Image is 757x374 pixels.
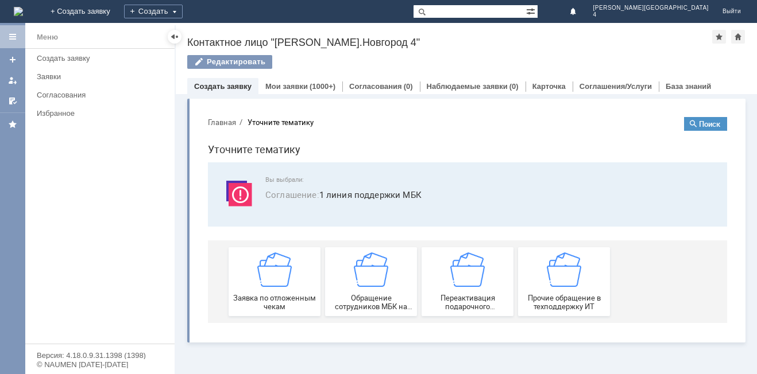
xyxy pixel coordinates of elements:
[666,82,711,91] a: База знаний
[32,49,172,67] a: Создать заявку
[14,7,23,16] a: Перейти на домашнюю страницу
[526,5,538,16] span: Расширенный поиск
[23,68,57,103] img: svg%3E
[593,5,709,11] span: [PERSON_NAME][GEOGRAPHIC_DATA]
[349,82,402,91] a: Согласования
[319,139,411,208] a: Прочие обращение в техподдержку ИТ
[593,11,709,18] span: 4
[168,30,181,44] div: Скрыть меню
[485,9,528,23] button: Поиск
[33,186,118,203] span: Заявка по отложенным чекам
[310,82,335,91] div: (1000+)
[32,68,172,85] a: Заявки
[265,82,308,91] a: Мои заявки
[509,82,519,91] div: (0)
[348,145,383,179] img: getfafe0041f1c547558d014b707d1d9f05
[124,5,183,18] div: Создать
[9,33,528,50] h1: Уточните тематику
[223,139,315,208] a: Переактивация подарочного сертификата
[404,82,413,91] div: (0)
[37,352,163,359] div: Версия: 4.18.0.9.31.1398 (1398)
[226,186,311,203] span: Переактивация подарочного сертификата
[67,68,515,76] span: Вы выбрали:
[194,82,252,91] a: Создать заявку
[37,91,168,99] div: Согласования
[14,7,23,16] img: logo
[155,145,190,179] img: getfafe0041f1c547558d014b707d1d9f05
[37,109,155,118] div: Избранное
[59,145,93,179] img: getfafe0041f1c547558d014b707d1d9f05
[9,9,37,20] button: Главная
[323,186,408,203] span: Прочие обращение в техподдержку ИТ
[3,71,22,89] a: Мои заявки
[427,82,508,91] a: Наблюдаемые заявки
[3,92,22,110] a: Мои согласования
[30,139,122,208] button: Заявка по отложенным чекам
[712,30,726,44] div: Добавить в избранное
[37,30,58,44] div: Меню
[731,30,745,44] div: Сделать домашней страницей
[49,10,115,19] div: Уточните тематику
[532,82,566,91] a: Карточка
[37,54,168,63] div: Создать заявку
[3,50,22,69] a: Создать заявку
[67,81,121,92] span: Соглашение :
[187,37,712,48] div: Контактное лицо "[PERSON_NAME].Новгород 4"
[130,186,215,203] span: Обращение сотрудников МБК на недоступность тех. поддержки
[32,86,172,104] a: Согласования
[37,72,168,81] div: Заявки
[126,139,218,208] button: Обращение сотрудников МБК на недоступность тех. поддержки
[252,145,286,179] img: getfafe0041f1c547558d014b707d1d9f05
[37,361,163,368] div: © NAUMEN [DATE]-[DATE]
[580,82,652,91] a: Соглашения/Услуги
[67,80,515,93] span: 1 линия поддержки МБК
